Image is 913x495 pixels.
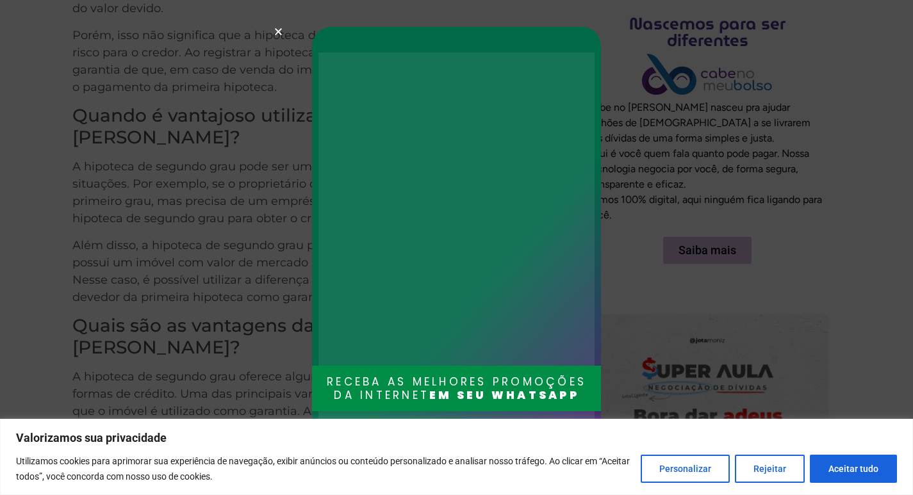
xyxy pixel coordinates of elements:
[641,455,730,483] button: Personalizar
[810,455,897,483] button: Aceitar tudo
[274,27,283,37] a: Close
[16,453,631,484] p: Utilizamos cookies para aprimorar sua experiência de navegação, exibir anúncios ou conteúdo perso...
[318,375,595,402] h3: RECEBA AS MELHORES PROMOÇÕES DA INTERNET
[16,430,897,446] p: Valorizamos sua privacidade
[318,53,595,428] img: celular-oferta
[429,387,579,403] b: EM SEU WHATSAPP
[735,455,805,483] button: Rejeitar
